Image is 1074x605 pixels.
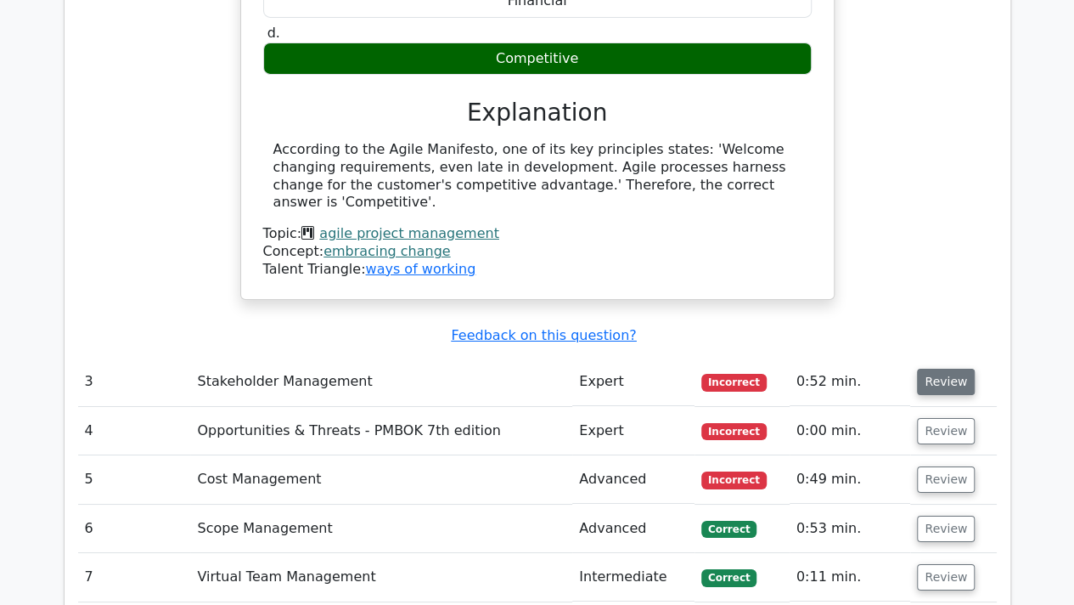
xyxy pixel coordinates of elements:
td: Virtual Team Management [190,553,572,602]
td: Expert [572,358,694,406]
div: Topic: [263,225,812,243]
td: 0:52 min. [790,358,911,406]
td: 4 [78,407,191,455]
td: Intermediate [572,553,694,602]
td: Advanced [572,455,694,504]
div: According to the Agile Manifesto, one of its key principles states: 'Welcome changing requirement... [273,141,801,212]
button: Review [917,564,975,591]
button: Review [917,418,975,444]
div: Competitive [263,42,812,76]
td: 6 [78,505,191,553]
td: Opportunities & Threats - PMBOK 7th edition [190,407,572,455]
div: Talent Triangle: [263,225,812,278]
a: embracing change [323,243,450,259]
a: ways of working [365,261,475,277]
td: 0:00 min. [790,407,911,455]
td: 0:53 min. [790,505,911,553]
button: Review [917,369,975,395]
button: Review [917,516,975,542]
td: 5 [78,455,191,504]
td: 0:11 min. [790,553,911,602]
h3: Explanation [273,99,801,127]
span: Incorrect [701,472,767,489]
a: agile project management [319,225,499,241]
span: Incorrect [701,374,767,391]
td: Cost Management [190,455,572,504]
span: Correct [701,569,756,586]
td: 7 [78,553,191,602]
td: Stakeholder Management [190,358,572,406]
span: Correct [701,521,756,538]
td: 3 [78,358,191,406]
td: Expert [572,407,694,455]
span: d. [267,25,280,41]
span: Incorrect [701,423,767,440]
td: Scope Management [190,505,572,553]
a: Feedback on this question? [451,327,636,343]
td: Advanced [572,505,694,553]
button: Review [917,466,975,493]
td: 0:49 min. [790,455,911,504]
div: Concept: [263,243,812,261]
